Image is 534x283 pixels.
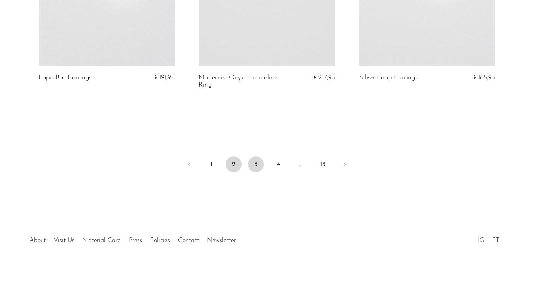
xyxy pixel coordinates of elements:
a: 4 [270,156,286,172]
a: 1 [203,156,219,172]
a: Visit Us [54,237,74,244]
a: Next [337,156,353,174]
a: Material Care [82,237,121,244]
span: €217,95 [313,74,335,81]
a: IG [478,237,484,244]
span: €191,95 [154,74,175,81]
a: Silver Loop Earrings [359,74,418,81]
a: Modernist Onyx Tourmaline Ring [199,74,289,89]
a: Previous [181,156,197,174]
a: PT [492,237,499,244]
a: Policies [150,237,170,244]
span: €165,95 [473,74,495,81]
span: … [292,156,308,172]
a: Lapis Bar Earrings [39,74,91,81]
a: 3 [248,156,264,172]
a: Press [129,237,142,244]
span: 2 [226,156,242,172]
ul: Social Medias [474,231,503,246]
a: About [29,237,46,244]
a: 13 [315,156,331,172]
a: Contact [178,237,199,244]
ul: Quick links [25,231,240,246]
